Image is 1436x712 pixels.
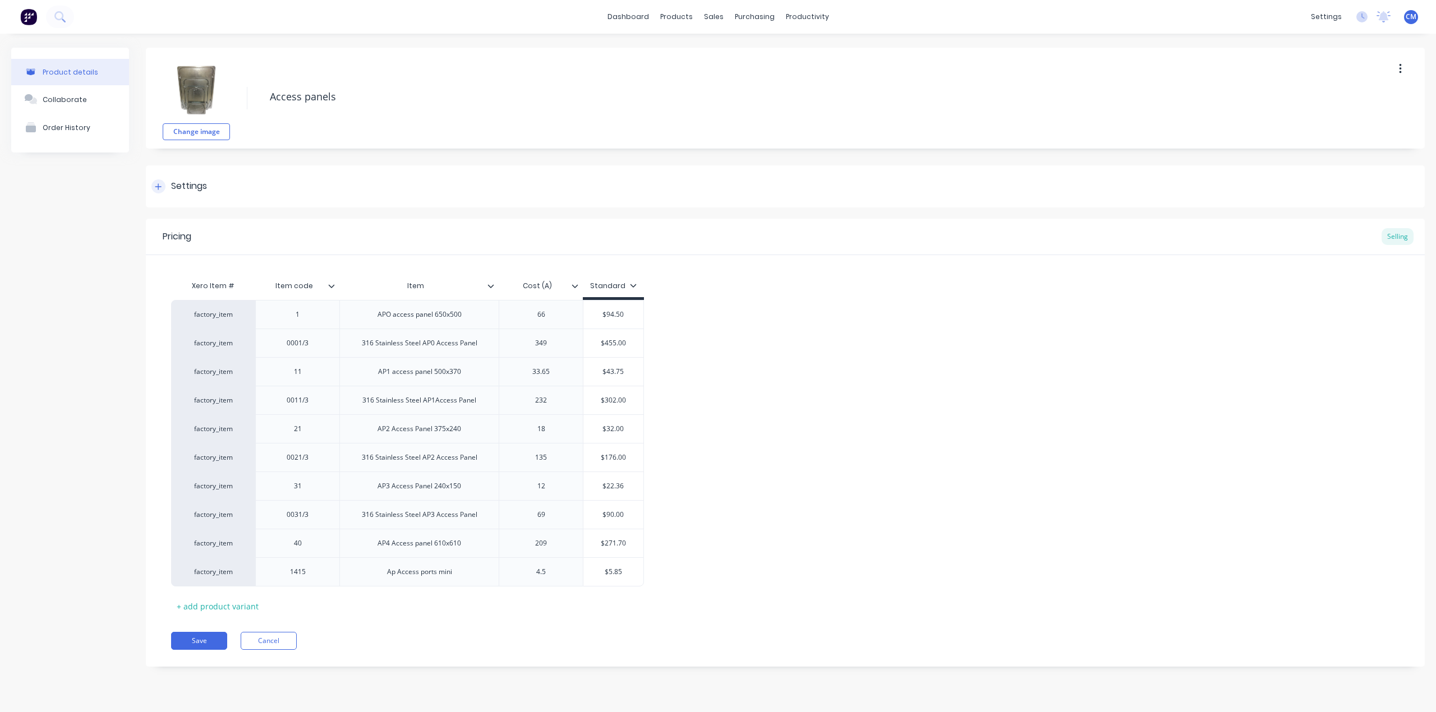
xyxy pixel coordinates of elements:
[43,123,90,132] div: Order History
[182,424,244,434] div: factory_item
[583,415,643,443] div: $32.00
[163,230,191,243] div: Pricing
[513,307,569,322] div: 66
[43,68,98,76] div: Product details
[583,443,643,471] div: $176.00
[171,386,644,414] div: factory_item0011/3316 Stainless Steel AP1Access Panel232$302.00
[369,536,470,551] div: AP4 Access panel 610x610
[583,358,643,386] div: $43.75
[11,85,129,113] button: Collaborate
[171,275,255,297] div: Xero Item #
[255,272,333,300] div: Item code
[353,336,486,350] div: 316 Stainless Steel AP0 Access Panel
[513,507,569,522] div: 69
[270,336,326,350] div: 0001/3
[499,272,576,300] div: Cost (A)
[270,422,326,436] div: 21
[1406,12,1416,22] span: CM
[583,329,643,357] div: $455.00
[171,529,644,557] div: factory_item40AP4 Access panel 610x610209$271.70
[182,309,244,320] div: factory_item
[11,59,129,85] button: Product details
[1382,228,1414,245] div: Selling
[270,393,326,408] div: 0011/3
[513,364,569,379] div: 33.65
[182,538,244,548] div: factory_item
[583,501,643,529] div: $90.00
[182,510,244,520] div: factory_item
[583,529,643,557] div: $271.70
[369,479,470,493] div: AP3 Access Panel 240x150
[20,8,37,25] img: Factory
[513,450,569,465] div: 135
[171,179,207,193] div: Settings
[513,393,569,408] div: 232
[182,367,244,377] div: factory_item
[182,395,244,405] div: factory_item
[513,536,569,551] div: 209
[729,8,780,25] div: purchasing
[182,567,244,577] div: factory_item
[171,557,644,586] div: factory_item1415Ap Access ports mini4.5$5.85
[353,393,485,408] div: 316 Stainless Steel AP1Access Panel
[780,8,835,25] div: productivity
[43,95,87,104] div: Collaborate
[11,113,129,141] button: Order History
[369,307,471,322] div: APO access panel 650x500
[171,300,644,329] div: factory_item1APO access panel 650x50066$94.50
[270,507,326,522] div: 0031/3
[270,450,326,465] div: 0021/3
[1305,8,1347,25] div: settings
[171,329,644,357] div: factory_item0001/3316 Stainless Steel AP0 Access Panel349$455.00
[270,479,326,493] div: 31
[513,336,569,350] div: 349
[168,62,224,118] img: file
[339,275,499,297] div: Item
[182,338,244,348] div: factory_item
[583,300,643,329] div: $94.50
[270,307,326,322] div: 1
[378,565,461,579] div: Ap Access ports mini
[583,386,643,414] div: $302.00
[270,565,326,579] div: 1415
[255,275,339,297] div: Item code
[513,479,569,493] div: 12
[339,272,492,300] div: Item
[171,414,644,443] div: factory_item21AP2 Access Panel 375x24018$32.00
[163,123,230,140] button: Change image
[583,558,643,586] div: $5.85
[698,8,729,25] div: sales
[171,357,644,386] div: factory_item11AP1 access panel 500x37033.65$43.75
[171,443,644,471] div: factory_item0021/3316 Stainless Steel AP2 Access Panel135$176.00
[241,632,297,650] button: Cancel
[655,8,698,25] div: products
[270,364,326,379] div: 11
[171,632,227,650] button: Save
[590,281,637,291] div: Standard
[163,56,230,140] div: fileChange image
[182,481,244,491] div: factory_item
[182,452,244,463] div: factory_item
[264,84,1260,110] textarea: Access panels
[171,471,644,500] div: factory_item31AP3 Access Panel 240x15012$22.36
[353,507,486,522] div: 316 Stainless Steel AP3 Access Panel
[270,536,326,551] div: 40
[513,565,569,579] div: 4.5
[499,275,583,297] div: Cost (A)
[369,364,470,379] div: AP1 access panel 500x370
[513,422,569,436] div: 18
[171,500,644,529] div: factory_item0031/3316 Stainless Steel AP3 Access Panel69$90.00
[602,8,655,25] a: dashboard
[353,450,486,465] div: 316 Stainless Steel AP2 Access Panel
[171,598,264,615] div: + add product variant
[583,472,643,500] div: $22.36
[369,422,470,436] div: AP2 Access Panel 375x240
